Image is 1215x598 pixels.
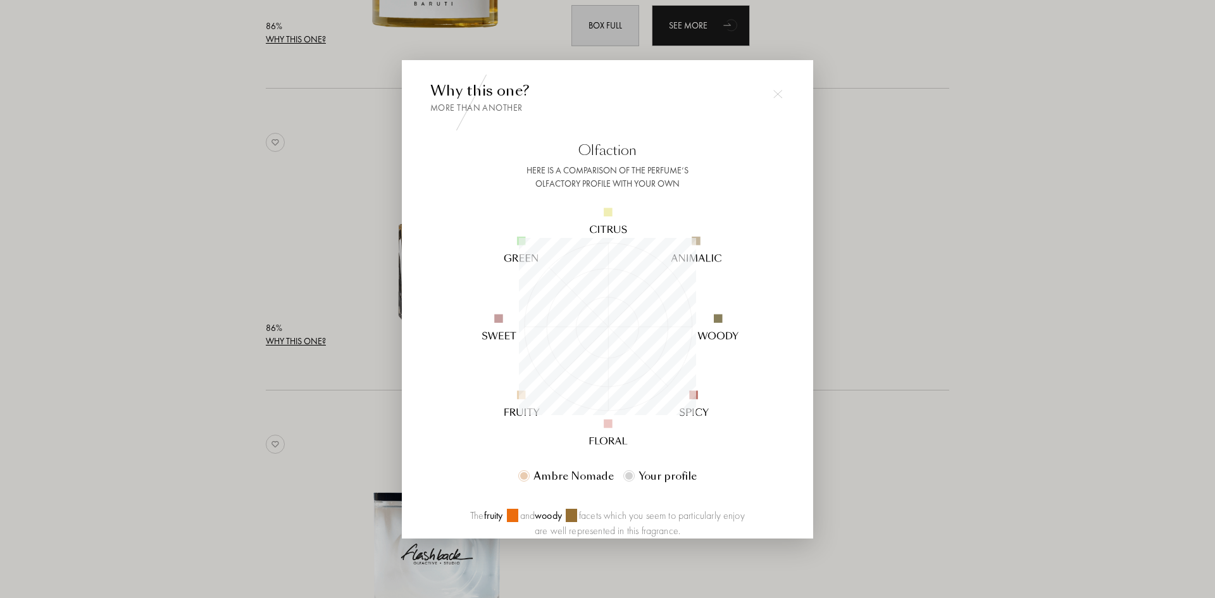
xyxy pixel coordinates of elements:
span: The [470,509,483,522]
div: Here is a comparison of the perfume’s olfactory profile with your own [430,164,785,190]
img: cross.svg [773,90,782,99]
span: and [518,509,535,522]
div: Why this one? [430,80,785,115]
div: Olfaction [430,140,785,161]
span: woody [535,509,566,522]
span: facets which you seem to particularly enjoy are well represented in this fragrance. [535,509,745,537]
div: More than another [430,101,785,115]
span: fruity [484,509,507,522]
img: radar_desktop_en.svg [454,173,760,479]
